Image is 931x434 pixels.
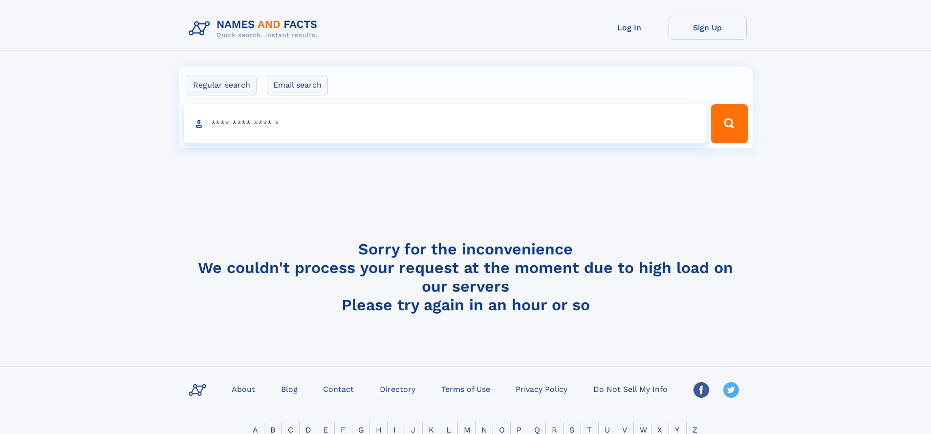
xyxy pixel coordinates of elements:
a: Directory [376,382,419,396]
a: Log In [590,16,669,40]
img: Logo Names and Facts [185,16,325,42]
a: Sign Up [669,16,747,40]
button: Search Button [711,104,747,143]
a: Do Not Sell My Info [589,382,671,396]
a: Blog [277,382,302,396]
h4: Sorry for the inconvenience We couldn't process your request at the moment due to high load on ou... [185,240,747,314]
input: search input [184,104,707,143]
label: Email search [267,75,328,95]
a: Terms of Use [437,382,494,396]
a: About [228,382,259,396]
a: Privacy Policy [512,382,571,396]
img: Facebook [693,382,709,398]
a: Contact [319,382,358,396]
img: Twitter [723,382,739,398]
label: Regular search [187,75,257,95]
